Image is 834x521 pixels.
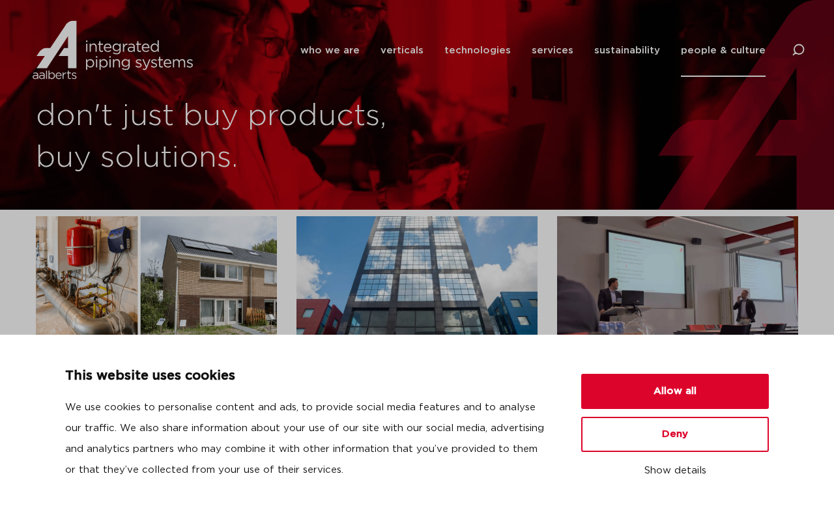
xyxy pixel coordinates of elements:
a: who we are [300,24,360,77]
button: Allow all [581,374,769,409]
h1: don't just buy products, buy solutions. [36,96,410,179]
p: We use cookies to personalise content and ads, to provide social media features and to analyse ou... [65,397,550,481]
a: people & culture [681,24,766,77]
nav: Menu [300,24,766,77]
button: Deny [581,417,769,452]
a: technologies [444,24,511,77]
a: sustainability [594,24,660,77]
a: services [532,24,573,77]
a: verticals [381,24,424,77]
button: Show details [581,460,769,482]
p: This website uses cookies [65,366,550,387]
